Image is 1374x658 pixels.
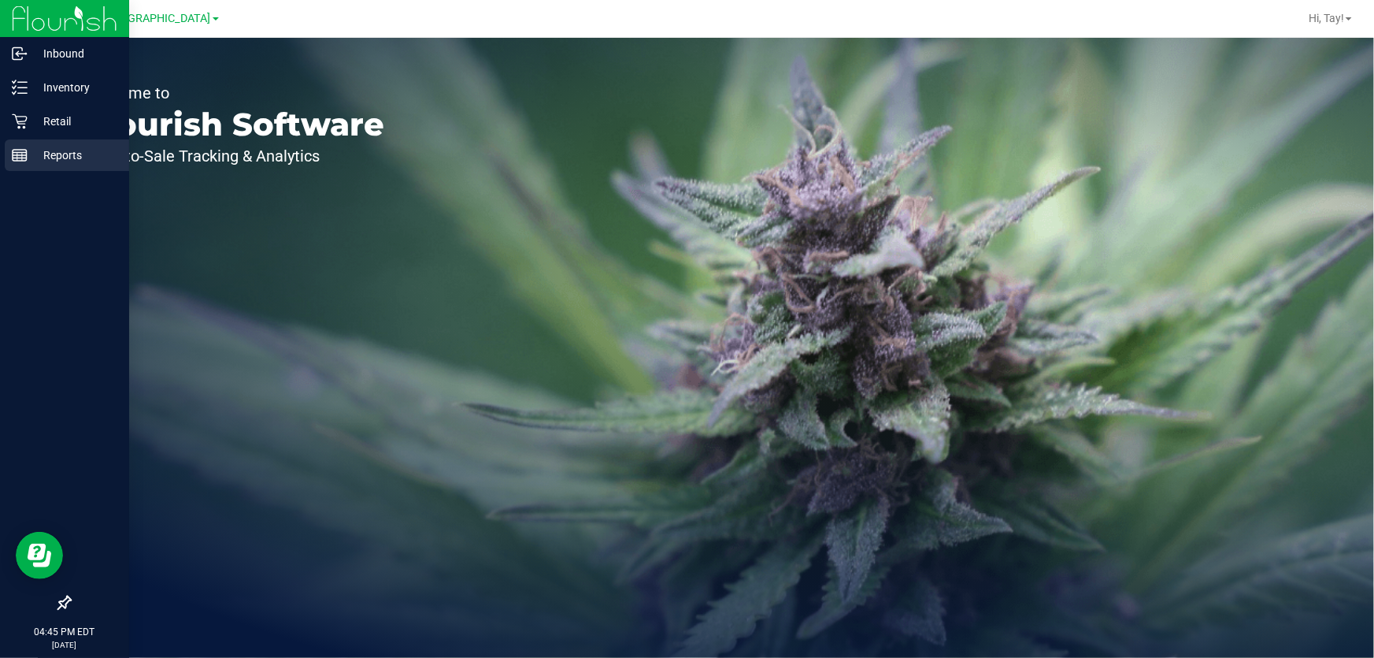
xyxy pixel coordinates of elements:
[12,113,28,129] inline-svg: Retail
[7,639,122,651] p: [DATE]
[85,109,384,140] p: Flourish Software
[28,146,122,165] p: Reports
[28,44,122,63] p: Inbound
[103,12,211,25] span: [GEOGRAPHIC_DATA]
[28,78,122,97] p: Inventory
[85,148,384,164] p: Seed-to-Sale Tracking & Analytics
[1309,12,1344,24] span: Hi, Tay!
[12,80,28,95] inline-svg: Inventory
[85,85,384,101] p: Welcome to
[12,46,28,61] inline-svg: Inbound
[7,625,122,639] p: 04:45 PM EDT
[28,112,122,131] p: Retail
[16,532,63,579] iframe: Resource center
[12,147,28,163] inline-svg: Reports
